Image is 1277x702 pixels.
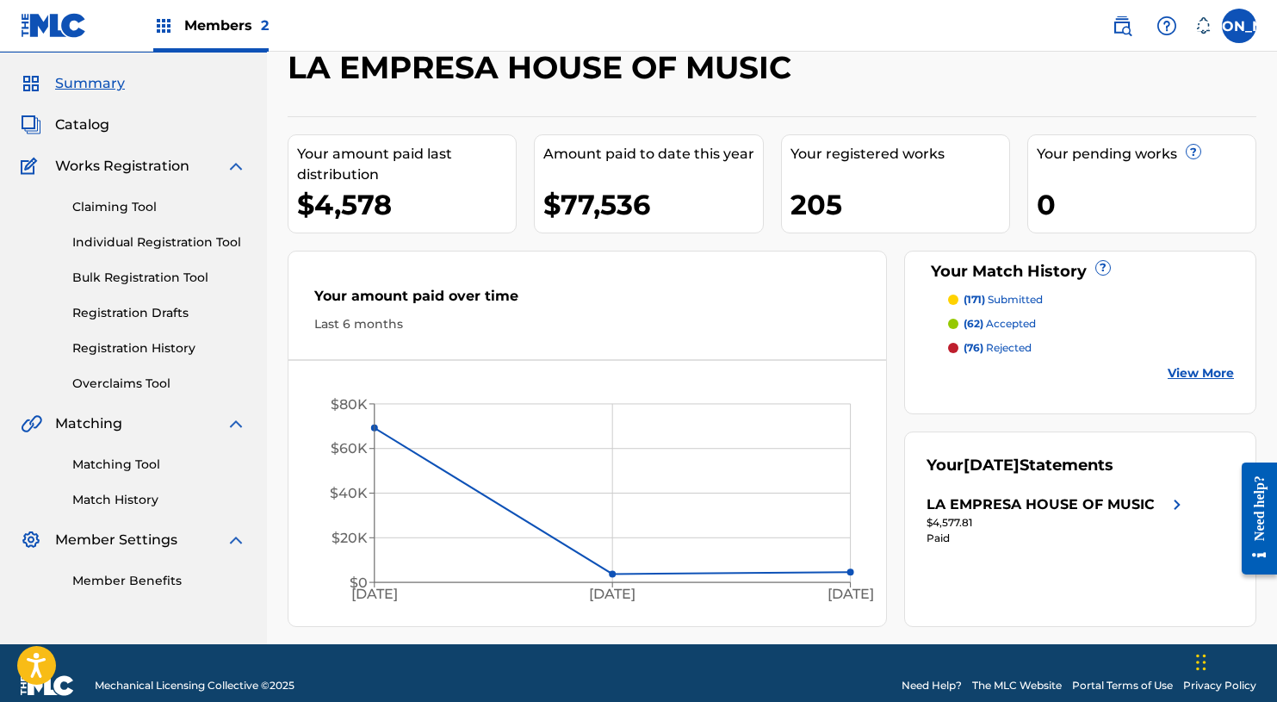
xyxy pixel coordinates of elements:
span: Member Settings [55,530,177,550]
div: $4,577.81 [927,515,1188,531]
span: (76) [964,341,983,354]
img: search [1112,16,1132,36]
a: Overclaims Tool [72,375,246,393]
img: expand [226,530,246,550]
a: Claiming Tool [72,198,246,216]
tspan: [DATE] [590,587,636,603]
p: rejected [964,340,1032,356]
span: (171) [964,293,985,306]
div: Your Statements [927,454,1113,477]
img: Catalog [21,115,41,135]
img: help [1156,16,1177,36]
a: Registration History [72,339,246,357]
div: User Menu [1222,9,1256,43]
a: Match History [72,491,246,509]
span: Members [184,16,269,35]
div: Your pending works [1037,144,1255,165]
tspan: $40K [330,485,368,501]
img: expand [226,156,246,177]
tspan: $80K [331,396,368,413]
tspan: [DATE] [351,587,398,603]
span: Catalog [55,115,109,135]
img: Summary [21,73,41,94]
a: LA EMPRESA HOUSE OF MUSICright chevron icon$4,577.81Paid [927,494,1188,546]
span: [DATE] [964,456,1020,475]
div: Help [1150,9,1184,43]
iframe: Chat Widget [1191,619,1277,702]
div: 0 [1037,185,1255,224]
span: Matching [55,413,122,434]
a: Registration Drafts [72,304,246,322]
a: (171) submitted [948,292,1234,308]
span: ? [1187,145,1200,158]
a: Bulk Registration Tool [72,269,246,287]
div: Your Match History [927,260,1234,283]
a: The MLC Website [972,678,1062,693]
div: Paid [927,531,1188,546]
tspan: $0 [350,575,368,591]
a: Individual Registration Tool [72,233,246,252]
a: (76) rejected [948,340,1234,356]
img: MLC Logo [21,13,87,38]
div: Your amount paid over time [314,286,860,315]
img: Matching [21,413,42,434]
img: logo [21,675,74,696]
img: expand [226,413,246,434]
iframe: Resource Center [1229,448,1277,590]
a: Portal Terms of Use [1072,678,1173,693]
a: Matching Tool [72,456,246,474]
a: Privacy Policy [1183,678,1256,693]
div: Drag [1196,637,1206,688]
img: Works Registration [21,156,43,177]
span: ? [1096,261,1110,275]
div: Your registered works [790,144,1009,165]
span: Mechanical Licensing Collective © 2025 [95,678,294,693]
div: Amount paid to date this year [543,144,762,165]
tspan: $60K [331,441,368,457]
img: right chevron icon [1167,494,1187,515]
div: $4,578 [297,185,516,224]
img: Member Settings [21,530,41,550]
span: Summary [55,73,125,94]
div: 205 [790,185,1009,224]
tspan: $20K [332,530,368,546]
div: LA EMPRESA HOUSE OF MUSIC [927,494,1155,515]
div: Your amount paid last distribution [297,144,516,185]
a: CatalogCatalog [21,115,109,135]
p: accepted [964,316,1036,332]
p: submitted [964,292,1043,308]
div: Last 6 months [314,315,860,333]
tspan: [DATE] [828,587,875,603]
span: (62) [964,317,983,330]
a: Need Help? [902,678,962,693]
div: $77,536 [543,185,762,224]
a: Member Benefits [72,572,246,590]
h2: LA EMPRESA HOUSE OF MUSIC [288,48,800,87]
a: Public Search [1105,9,1139,43]
a: SummarySummary [21,73,125,94]
img: Top Rightsholders [153,16,174,36]
a: View More [1168,364,1234,382]
a: (62) accepted [948,316,1234,332]
span: 2 [261,17,269,34]
span: Works Registration [55,156,189,177]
